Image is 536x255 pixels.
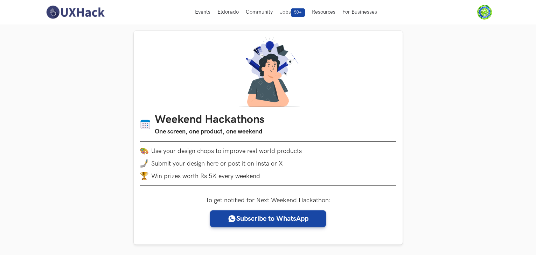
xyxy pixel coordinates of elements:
[140,119,151,130] img: Calendar icon
[140,147,148,155] img: palette.png
[140,147,396,155] li: Use your design chops to improve real world products
[155,113,264,127] h1: Weekend Hackathons
[210,210,326,227] a: Subscribe to WhatsApp
[140,172,396,180] li: Win prizes worth Rs 5K every weekend
[291,8,305,17] span: 50+
[155,127,264,137] h3: One screen, one product, one weekend
[140,159,148,168] img: mobile-in-hand.png
[206,197,331,204] label: To get notified for Next Weekend Hackathon:
[44,5,106,20] img: UXHack-logo.png
[235,37,302,107] img: A designer thinking
[477,5,492,20] img: Your profile pic
[151,160,283,167] span: Submit your design here or post it on Insta or X
[140,172,148,180] img: trophy.png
